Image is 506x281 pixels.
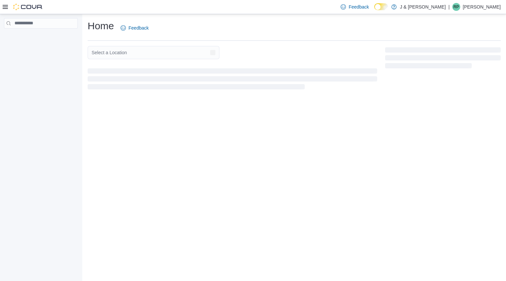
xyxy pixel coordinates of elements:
[385,49,501,70] span: Loading
[338,0,371,13] a: Feedback
[400,3,446,11] p: J & [PERSON_NAME]
[448,3,450,11] p: |
[452,3,460,11] div: Raj Patel
[88,70,377,91] span: Loading
[118,21,151,35] a: Feedback
[88,19,114,33] h1: Home
[210,50,215,55] button: Open list of options
[4,30,78,46] nav: Complex example
[463,3,501,11] p: [PERSON_NAME]
[374,3,388,10] input: Dark Mode
[454,3,459,11] span: RP
[128,25,149,31] span: Feedback
[349,4,369,10] span: Feedback
[13,4,43,10] img: Cova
